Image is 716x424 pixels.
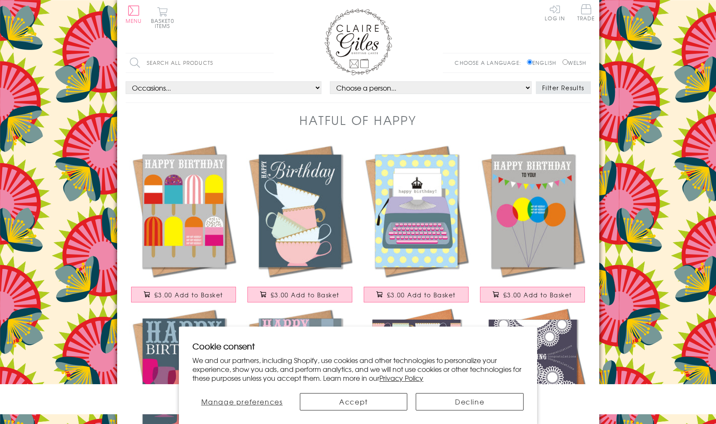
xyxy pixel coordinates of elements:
button: £3.00 Add to Basket [131,287,236,302]
img: Birthday Card, Balloons, Happy Birthday To You! [475,141,591,280]
span: £3.00 Add to Basket [503,291,572,299]
button: Menu [126,6,142,23]
h1: Hatful of Happy [299,111,416,129]
button: £3.00 Add to Basket [364,287,469,302]
a: Birthday Card, Ice Lollies, Happy Birthday £3.00 Add to Basket [126,141,242,288]
img: Birthday Card, Tea Cups, Happy Birthday [242,141,358,280]
a: Trade [577,4,595,22]
button: Decline [416,393,523,410]
button: Basket0 items [151,7,174,28]
span: 0 items [155,17,174,30]
a: Birthday Card, Tea Cups, Happy Birthday £3.00 Add to Basket [242,141,358,288]
span: Menu [126,17,142,25]
a: Birthday Card, Balloons, Happy Birthday To You! £3.00 Add to Basket [475,141,591,288]
span: Manage preferences [201,396,283,407]
img: Claire Giles Greetings Cards [324,8,392,75]
p: Choose a language: [455,59,525,67]
h2: Cookie consent [192,340,524,352]
span: £3.00 Add to Basket [271,291,340,299]
a: Log In [545,4,565,21]
input: Search [265,53,274,72]
button: Accept [300,393,407,410]
span: Trade [577,4,595,21]
input: English [527,59,532,65]
input: Search all products [126,53,274,72]
button: £3.00 Add to Basket [480,287,585,302]
img: Birthday Card, Typewriter, Happy Birthday [358,141,475,280]
button: Manage preferences [192,393,291,410]
img: Birthday Card, Ice Lollies, Happy Birthday [126,141,242,280]
label: Welsh [562,59,587,67]
span: £3.00 Add to Basket [387,291,456,299]
button: £3.00 Add to Basket [247,287,352,302]
img: Wedding Card, Doilies, Wedding Congratulations [475,305,591,422]
p: We and our partners, including Shopify, use cookies and other technologies to personalize your ex... [192,356,524,382]
img: Birthday Card, Tea Cups, Happy Birthday [358,305,475,422]
label: English [527,59,560,67]
a: Birthday Card, Typewriter, Happy Birthday £3.00 Add to Basket [358,141,475,288]
span: £3.00 Add to Basket [154,291,223,299]
a: Privacy Policy [379,373,423,383]
input: Welsh [562,59,568,65]
button: Filter Results [536,81,591,94]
